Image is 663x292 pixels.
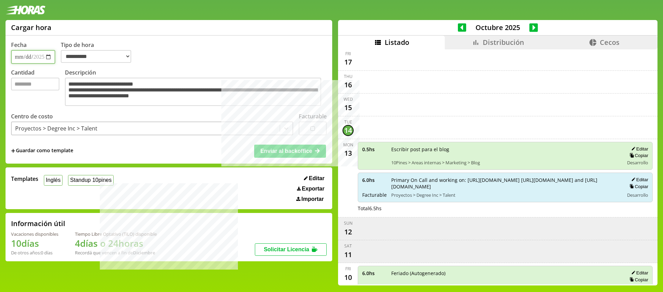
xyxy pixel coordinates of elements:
button: Enviar al backoffice [254,145,326,158]
textarea: Descripción [65,78,321,106]
h1: 10 días [11,237,58,250]
span: + [11,147,15,155]
h1: Cargar hora [11,23,51,32]
div: 16 [343,79,354,90]
div: Sun [344,220,353,226]
div: 11 [343,249,354,260]
button: Copiar [627,153,648,158]
h2: Información útil [11,219,65,228]
div: 14 [343,125,354,136]
button: Copiar [627,184,648,189]
div: Sat [344,243,352,249]
label: Centro de costo [11,113,53,120]
button: Standup 10pines [68,175,114,186]
div: Wed [344,96,353,102]
span: Distribución [483,38,524,47]
span: 6.0 hs [362,270,386,276]
span: Importar [301,196,324,202]
span: 10Pines > Areas internas > Marketing > Blog [391,159,619,166]
label: Fecha [11,41,27,49]
span: Octubre 2025 [466,23,529,32]
div: 10 [343,272,354,283]
label: Cantidad [11,69,65,108]
button: Editar [302,175,327,182]
div: 12 [343,226,354,237]
b: Diciembre [133,250,155,256]
span: Desarrollo [627,192,648,198]
span: Proyectos > Degree Inc > Talent [391,192,619,198]
div: Recordá que vencen a fin de [75,250,157,256]
img: logotipo [6,6,46,14]
span: Templates [11,175,38,183]
button: Editar [629,146,648,152]
select: Tipo de hora [61,50,131,63]
div: Proyectos > Degree Inc > Talent [15,125,97,132]
span: Escribir post para el blog [391,146,619,153]
h1: 4 días o 24 horas [75,237,157,250]
span: Listado [385,38,409,47]
button: Solicitar Licencia [255,243,327,256]
span: 10Pines > Licencias personales > Feriado [391,284,612,290]
button: Exportar [295,185,327,192]
div: Vacaciones disponibles [11,231,58,237]
button: Editar [629,177,648,183]
button: Editar [629,270,648,276]
div: Fri [345,51,351,57]
span: Desarrollo [627,159,648,166]
div: Tiempo Libre Optativo (TiLO) disponible [75,231,157,237]
span: Facturable [362,192,386,198]
input: Cantidad [11,78,59,90]
span: Solicitar Licencia [264,246,309,252]
div: Tue [344,119,352,125]
div: De otros años: 0 días [11,250,58,256]
div: 15 [343,102,354,113]
span: Exportar [302,186,325,192]
div: scrollable content [338,49,657,284]
div: Thu [344,74,353,79]
div: Total 6.5 hs [358,205,653,212]
span: Cecos [600,38,619,47]
div: 17 [343,57,354,68]
label: Tipo de hora [61,41,137,64]
div: Fri [345,266,351,272]
span: 0.5 hs [362,146,386,153]
span: Tareas internas [617,284,648,290]
span: +Guardar como template [11,147,73,155]
label: Facturable [299,113,327,120]
span: Feriado (Autogenerado) [391,270,612,276]
button: Inglés [44,175,63,186]
span: Enviar al backoffice [260,148,312,154]
span: 6.0 hs [362,177,386,183]
span: Primary On Call and working on: [URL][DOMAIN_NAME] [URL][DOMAIN_NAME] and [URL][DOMAIN_NAME] [391,177,619,190]
div: 13 [343,148,354,159]
label: Descripción [65,69,327,108]
button: Copiar [627,277,648,283]
span: Editar [309,175,324,182]
div: Mon [343,142,353,148]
